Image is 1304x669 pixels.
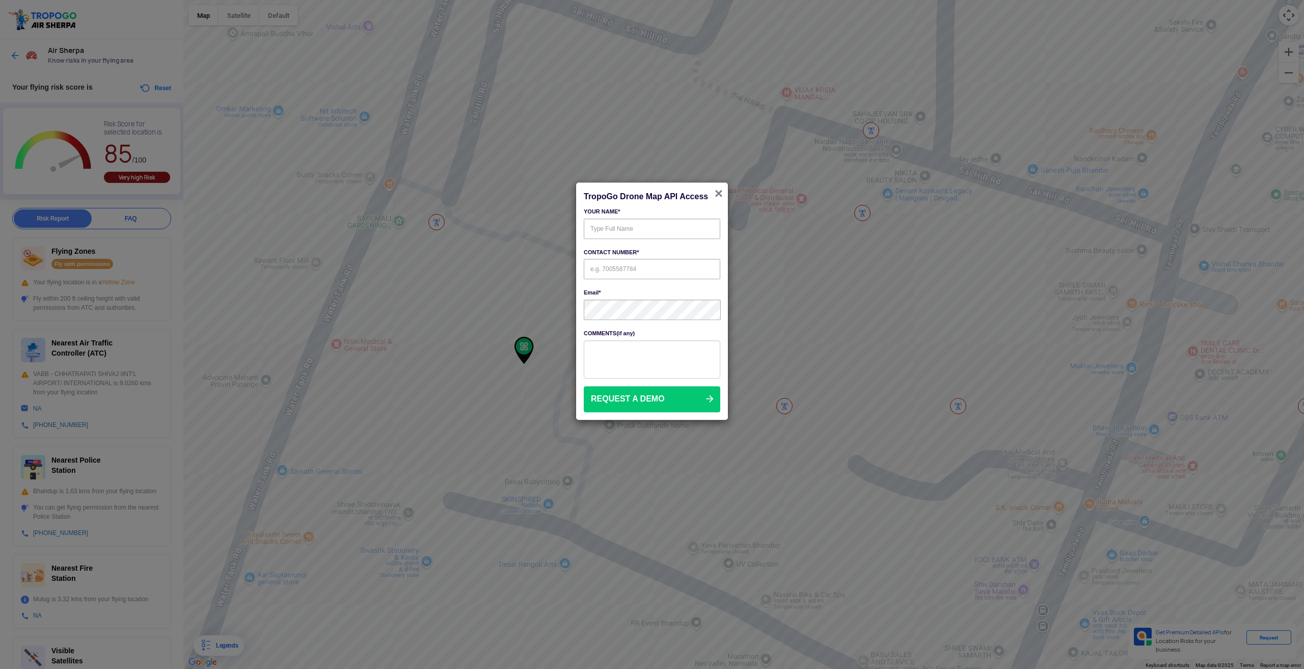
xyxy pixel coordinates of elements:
[715,186,723,201] button: Close
[584,330,720,338] label: COMMENTS(if any)
[584,219,720,239] input: Type Full Name
[584,386,720,412] button: REQUEST A DEMO
[584,208,720,216] label: YOUR NAME*
[584,193,718,201] h5: TropoGo Drone Map API Access
[715,185,723,201] span: ×
[584,259,720,279] input: e.g. 7005587784
[584,289,720,297] label: Email*
[584,249,720,257] label: CONTACT NUMBER*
